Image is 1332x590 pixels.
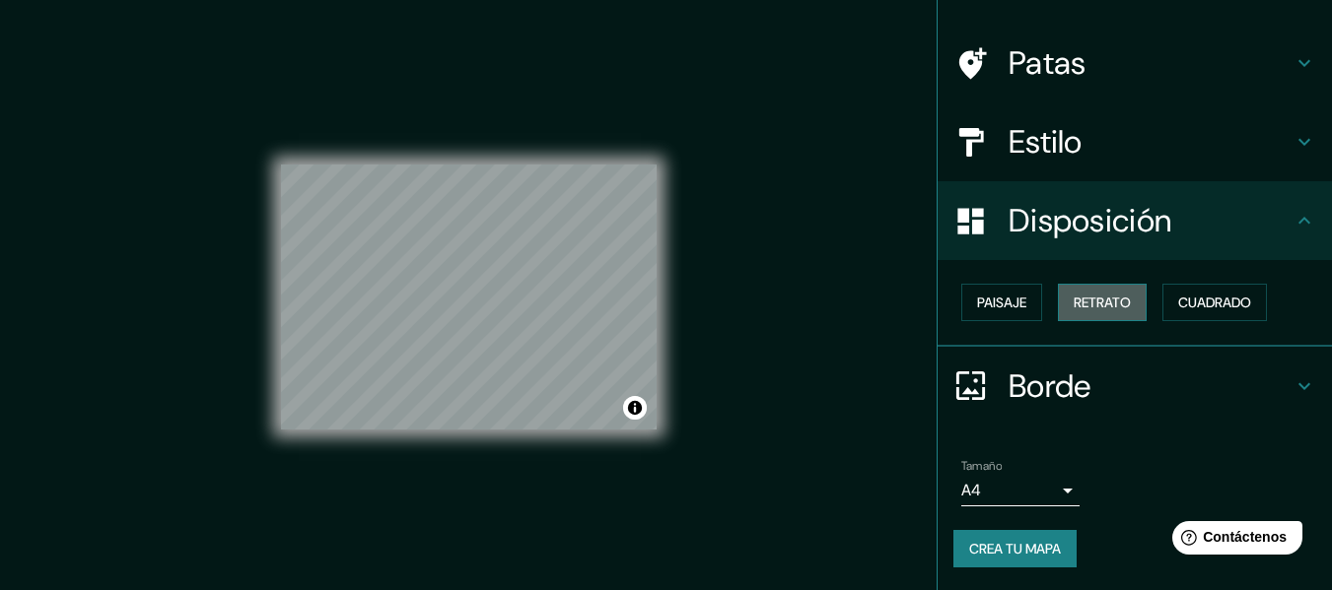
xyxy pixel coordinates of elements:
button: Paisaje [961,284,1042,321]
font: Crea tu mapa [969,540,1061,557]
font: Estilo [1009,121,1083,163]
canvas: Mapa [281,164,657,429]
button: Cuadrado [1162,284,1267,321]
font: A4 [961,480,981,500]
font: Borde [1009,365,1091,407]
font: Tamaño [961,458,1002,474]
font: Paisaje [977,294,1026,311]
button: Retrato [1058,284,1147,321]
font: Cuadrado [1178,294,1251,311]
font: Patas [1009,42,1087,84]
button: Activar o desactivar atribución [623,396,647,420]
div: Estilo [938,102,1332,181]
div: Patas [938,24,1332,102]
div: A4 [961,475,1080,506]
iframe: Lanzador de widgets de ayuda [1157,513,1310,568]
div: Disposición [938,181,1332,260]
font: Disposición [1009,200,1171,241]
div: Borde [938,347,1332,426]
button: Crea tu mapa [953,530,1077,567]
font: Retrato [1074,294,1131,311]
